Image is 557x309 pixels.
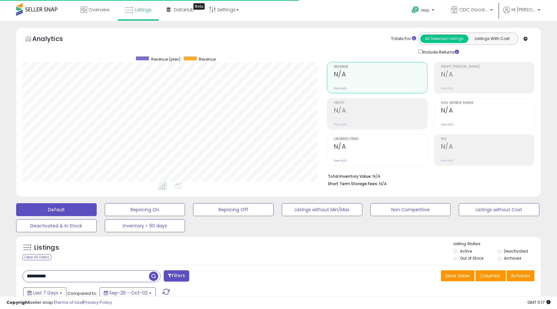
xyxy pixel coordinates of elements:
button: Default [16,203,97,216]
label: Active [460,248,472,254]
span: 2025-10-11 11:17 GMT [527,299,551,305]
label: Deactivated [504,248,528,254]
button: Non Competitive [370,203,451,216]
span: ROI [441,137,534,141]
small: Prev: N/A [441,159,454,163]
span: Sep-26 - Oct-02 [109,290,148,296]
button: Listings without Cost [459,203,539,216]
span: Last 7 Days [33,290,58,296]
button: Deactivated & In Stock [16,219,97,232]
div: Include Returns [414,48,467,55]
h2: N/A [441,71,534,79]
b: Total Inventory Value: [328,174,372,179]
button: Save View [441,270,474,281]
h5: Analytics [32,34,75,45]
small: Prev: N/A [441,123,454,126]
h2: N/A [441,143,534,152]
span: Revenue [199,56,216,62]
small: Prev: N/A [334,159,347,163]
button: All Selected Listings [420,35,468,43]
span: Listings [135,6,151,13]
span: N/A [379,181,387,187]
span: Hi [PERSON_NAME] [512,6,536,13]
span: Revenue [334,65,427,69]
label: Out of Stock [460,255,484,261]
button: Actions [507,270,534,281]
p: Listing States: [454,241,541,247]
h2: N/A [334,107,427,115]
i: Get Help [411,6,419,14]
span: Compared to: [67,290,97,296]
span: Profit [PERSON_NAME] [441,65,534,69]
span: DataHub [174,6,194,13]
div: Totals For [391,36,416,42]
span: CDC Goods Co. [459,6,488,13]
h5: Listings [34,243,59,252]
b: Short Term Storage Fees: [328,181,378,186]
a: Hi [PERSON_NAME] [503,6,540,21]
span: Avg. Buybox Share [441,101,534,105]
span: Help [421,7,430,13]
div: seller snap | | [6,300,112,306]
span: Columns [480,273,500,279]
button: Repricing Off [193,203,274,216]
a: Help [406,1,441,21]
label: Archived [504,255,521,261]
button: Last 7 Days [23,287,66,298]
h2: N/A [334,71,427,79]
small: Prev: N/A [334,123,347,126]
small: Prev: N/A [441,86,454,90]
span: Overview [89,6,110,13]
span: Profit [334,101,427,105]
h2: N/A [441,107,534,115]
h2: N/A [334,143,427,152]
button: Columns [475,270,506,281]
small: Prev: N/A [334,86,347,90]
span: Ordered Items [334,137,427,141]
a: Privacy Policy [83,299,112,305]
strong: Copyright [6,299,30,305]
button: Filters [164,270,189,282]
div: Tooltip anchor [193,3,205,10]
span: Revenue (prev) [151,56,181,62]
button: Inventory > 90 days [105,219,185,232]
div: Clear All Filters [23,254,51,260]
a: Terms of Use [55,299,83,305]
button: Listings With Cost [468,35,516,43]
button: Listings without Min/Max [282,203,362,216]
button: Repricing On [105,203,185,216]
li: N/A [328,172,530,180]
button: Sep-26 - Oct-02 [100,287,156,298]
